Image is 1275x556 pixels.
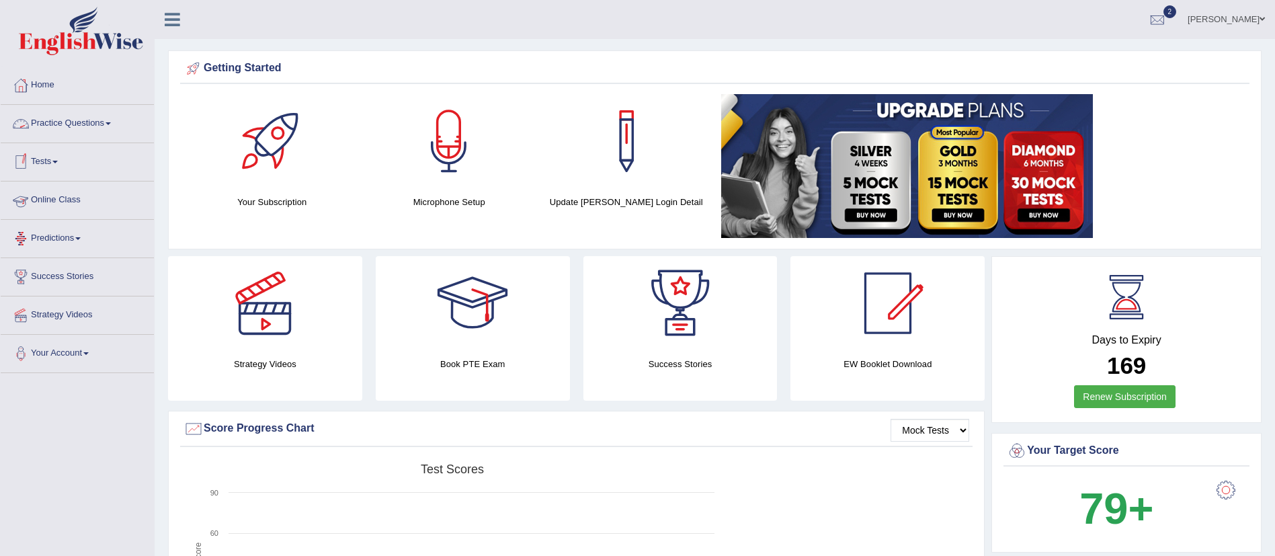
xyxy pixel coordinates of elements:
[1,335,154,368] a: Your Account
[210,529,218,537] text: 60
[183,419,969,439] div: Score Progress Chart
[1163,5,1177,18] span: 2
[1007,334,1246,346] h4: Days to Expiry
[1079,484,1153,533] b: 79+
[790,357,985,371] h4: EW Booklet Download
[544,195,708,209] h4: Update [PERSON_NAME] Login Detail
[583,357,778,371] h4: Success Stories
[1,67,154,100] a: Home
[1107,352,1146,379] b: 169
[1,143,154,177] a: Tests
[1,105,154,138] a: Practice Questions
[183,58,1246,79] div: Getting Started
[168,357,362,371] h4: Strategy Videos
[1,296,154,330] a: Strategy Videos
[1,258,154,292] a: Success Stories
[190,195,354,209] h4: Your Subscription
[1,182,154,215] a: Online Class
[1,220,154,253] a: Predictions
[210,489,218,497] text: 90
[376,357,570,371] h4: Book PTE Exam
[421,463,484,476] tspan: Test scores
[721,94,1093,238] img: small5.jpg
[1074,385,1176,408] a: Renew Subscription
[1007,441,1246,461] div: Your Target Score
[367,195,530,209] h4: Microphone Setup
